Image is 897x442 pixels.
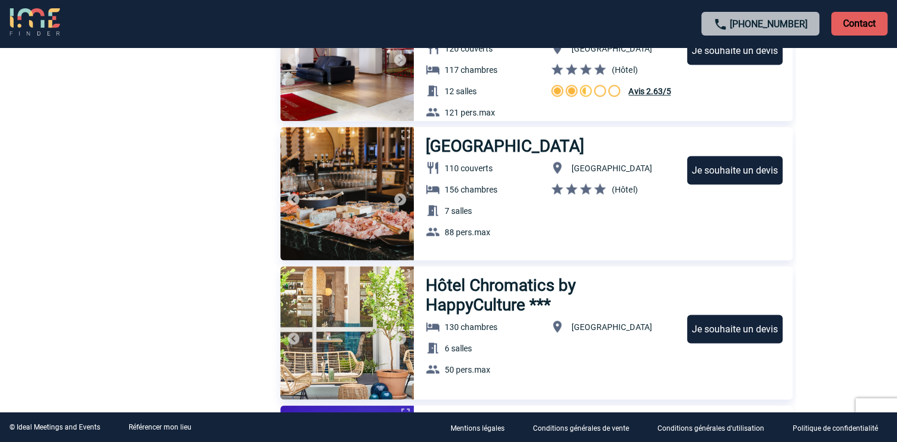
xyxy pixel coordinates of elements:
[426,319,440,334] img: baseline_hotel_white_24dp-b.png
[280,127,414,260] img: 1.jpg
[445,206,472,216] span: 7 salles
[426,182,440,196] img: baseline_hotel_white_24dp-b.png
[572,44,652,53] span: [GEOGRAPHIC_DATA]
[426,62,440,76] img: baseline_hotel_white_24dp-b.png
[129,423,191,431] a: Référencer mon lieu
[713,17,727,31] img: call-24-px.png
[441,422,523,433] a: Mentions légales
[687,156,783,184] div: Je souhaite un devis
[445,322,497,332] span: 130 chambres
[445,344,472,353] span: 6 salles
[426,362,440,376] img: baseline_group_white_24dp-b.png
[687,36,783,65] div: Je souhaite un devis
[426,225,440,239] img: baseline_group_white_24dp-b.png
[612,185,637,194] span: (Hôtel)
[550,161,564,175] img: baseline_location_on_white_24dp-b.png
[445,44,493,53] span: 120 couverts
[445,185,497,194] span: 156 chambres
[426,41,440,55] img: baseline_restaurant_white_24dp-b.png
[730,18,807,30] a: [PHONE_NUMBER]
[687,315,783,343] div: Je souhaite un devis
[657,424,764,433] p: Conditions générales d'utilisation
[793,424,878,433] p: Politique de confidentialité
[550,319,564,334] img: baseline_location_on_white_24dp-b.png
[426,161,440,175] img: baseline_restaurant_white_24dp-b.png
[426,84,440,98] img: baseline_meeting_room_white_24dp-b.png
[445,65,497,75] span: 117 chambres
[426,136,586,156] h3: [GEOGRAPHIC_DATA]
[451,424,505,433] p: Mentions légales
[831,12,888,36] p: Contact
[426,341,440,355] img: baseline_meeting_room_white_24dp-b.png
[612,65,637,75] span: (Hôtel)
[445,108,495,117] span: 121 pers.max
[533,424,629,433] p: Conditions générales de vente
[426,203,440,217] img: baseline_meeting_room_white_24dp-b.png
[445,228,490,237] span: 88 pers.max
[572,322,652,332] span: [GEOGRAPHIC_DATA]
[9,423,100,431] div: © Ideal Meetings and Events
[572,164,652,173] span: [GEOGRAPHIC_DATA]
[648,422,783,433] a: Conditions générales d'utilisation
[445,365,490,374] span: 50 pers.max
[426,105,440,119] img: baseline_group_white_24dp-b.png
[628,87,671,96] span: Avis 2.63/5
[523,422,648,433] a: Conditions générales de vente
[550,41,564,55] img: baseline_location_on_white_24dp-b.png
[280,266,414,399] img: 1.jpg
[783,422,897,433] a: Politique de confidentialité
[426,276,676,315] h3: Hôtel Chromatics by HappyCulture ***
[445,164,493,173] span: 110 couverts
[445,87,477,96] span: 12 salles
